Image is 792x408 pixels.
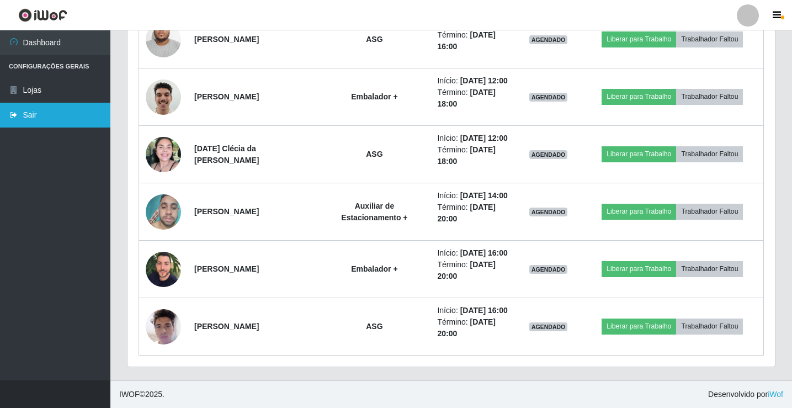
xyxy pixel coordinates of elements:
time: [DATE] 16:00 [460,306,508,315]
button: Trabalhador Faltou [676,31,743,47]
strong: Embalador + [351,92,397,101]
li: Término: [437,316,508,340]
span: Desenvolvido por [708,389,783,400]
strong: [PERSON_NAME] [194,264,259,273]
button: Liberar para Trabalho [602,204,676,219]
span: AGENDADO [529,150,568,159]
time: [DATE] 12:00 [460,76,508,85]
strong: ASG [366,35,382,44]
img: 1748551724527.jpeg [146,188,181,235]
span: AGENDADO [529,265,568,274]
strong: Auxiliar de Estacionamento + [341,202,407,222]
time: [DATE] 12:00 [460,134,508,142]
li: Início: [437,133,508,144]
li: Término: [437,29,508,52]
strong: [DATE] Clécia da [PERSON_NAME] [194,144,259,165]
button: Liberar para Trabalho [602,146,676,162]
strong: ASG [366,150,382,158]
span: AGENDADO [529,93,568,102]
img: 1754498913807.jpeg [146,137,181,172]
strong: Embalador + [351,264,397,273]
img: 1746230439933.jpeg [146,73,181,120]
button: Trabalhador Faltou [676,319,743,334]
img: 1683118670739.jpeg [146,247,181,291]
button: Trabalhador Faltou [676,89,743,104]
time: [DATE] 16:00 [460,248,508,257]
strong: ASG [366,322,382,331]
span: AGENDADO [529,322,568,331]
strong: [PERSON_NAME] [194,207,259,216]
strong: [PERSON_NAME] [194,322,259,331]
li: Término: [437,87,508,110]
button: Trabalhador Faltou [676,146,743,162]
button: Trabalhador Faltou [676,204,743,219]
button: Liberar para Trabalho [602,31,676,47]
li: Início: [437,75,508,87]
strong: [PERSON_NAME] [194,92,259,101]
img: CoreUI Logo [18,8,67,22]
strong: [PERSON_NAME] [194,35,259,44]
a: iWof [768,390,783,399]
img: 1725546046209.jpeg [146,303,181,350]
button: Liberar para Trabalho [602,89,676,104]
time: [DATE] 14:00 [460,191,508,200]
span: AGENDADO [529,208,568,216]
span: IWOF [119,390,140,399]
li: Término: [437,144,508,167]
button: Liberar para Trabalho [602,261,676,277]
li: Término: [437,202,508,225]
button: Trabalhador Faltou [676,261,743,277]
li: Início: [437,247,508,259]
button: Liberar para Trabalho [602,319,676,334]
span: AGENDADO [529,35,568,44]
li: Início: [437,305,508,316]
li: Término: [437,259,508,282]
span: © 2025 . [119,389,164,400]
li: Início: [437,190,508,202]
